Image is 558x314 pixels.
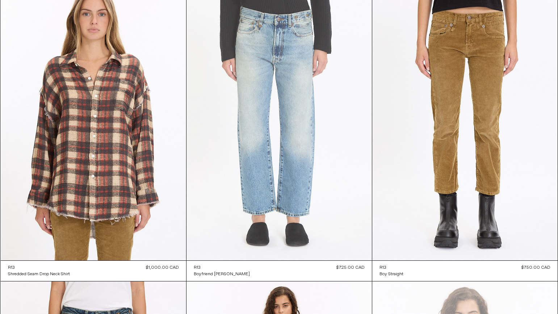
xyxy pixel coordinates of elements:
[379,264,403,271] a: R13
[194,264,250,271] a: R13
[194,271,250,277] a: Boyfriend [PERSON_NAME]
[8,264,70,271] a: R13
[336,264,365,271] div: $725.00 CAD
[194,265,201,271] div: R13
[379,271,403,277] a: Boy Straight
[8,265,15,271] div: R13
[521,264,550,271] div: $750.00 CAD
[146,264,179,271] div: $1,000.00 CAD
[8,271,70,277] a: Shredded Seam Drop Neck Shirt
[379,265,386,271] div: R13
